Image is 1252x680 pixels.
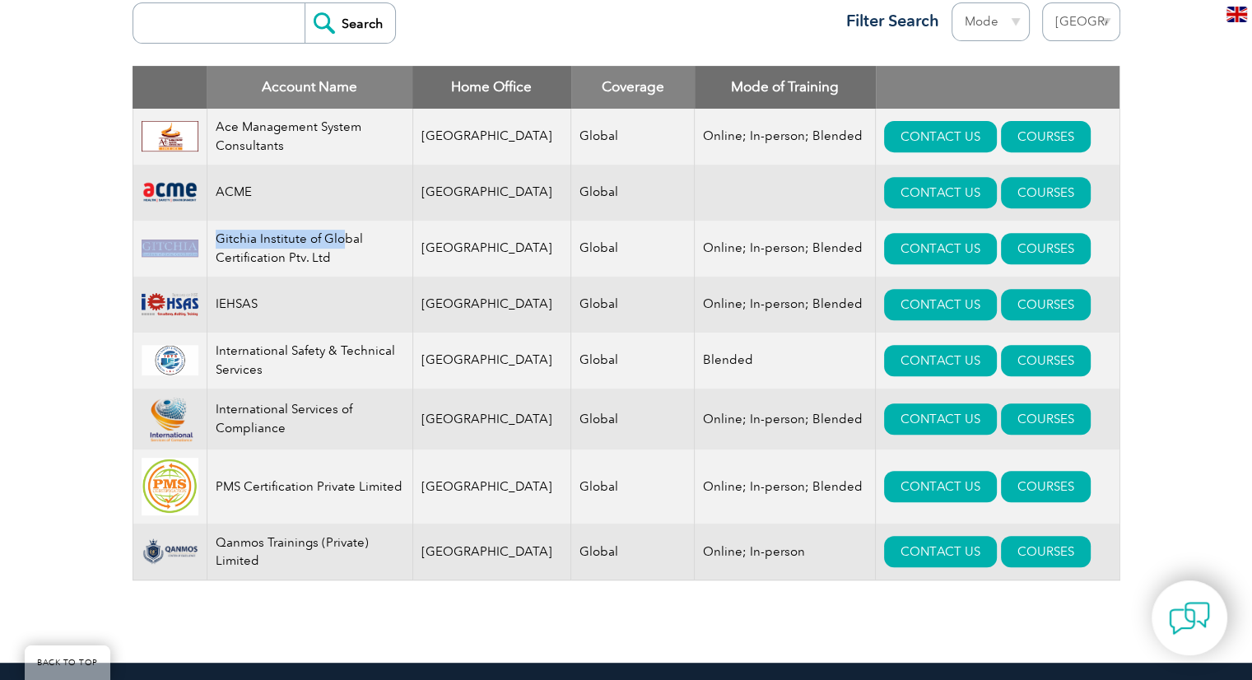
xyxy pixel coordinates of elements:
th: Home Office: activate to sort column ascending [412,66,571,109]
a: CONTACT US [884,345,997,376]
td: Online; In-person; Blended [695,389,876,450]
td: Global [571,524,695,580]
a: CONTACT US [884,177,997,208]
a: CONTACT US [884,121,997,152]
td: [GEOGRAPHIC_DATA] [412,524,571,580]
td: Global [571,109,695,165]
td: Online; In-person; Blended [695,221,876,277]
input: Search [305,3,395,43]
img: en [1226,7,1247,22]
img: aba66f9e-23f8-ef11-bae2-000d3ad176a3-logo.png [142,538,198,565]
a: COURSES [1001,121,1091,152]
td: PMS Certification Private Limited [207,449,412,524]
td: Ace Management System Consultants [207,109,412,165]
th: Mode of Training: activate to sort column ascending [695,66,876,109]
img: 0f03f964-e57c-ec11-8d20-002248158ec2-logo.png [142,180,198,204]
a: BACK TO TOP [25,645,110,680]
a: COURSES [1001,471,1091,502]
td: Online; In-person [695,524,876,580]
a: COURSES [1001,289,1091,320]
td: Online; In-person; Blended [695,449,876,524]
td: ACME [207,165,412,221]
td: [GEOGRAPHIC_DATA] [412,165,571,221]
td: Blended [695,333,876,389]
img: 0d58a1d0-3c89-ec11-8d20-0022481579a4-logo.png [142,345,198,376]
td: Global [571,449,695,524]
a: COURSES [1001,233,1091,264]
td: Online; In-person; Blended [695,109,876,165]
td: [GEOGRAPHIC_DATA] [412,109,571,165]
td: IEHSAS [207,277,412,333]
a: CONTACT US [884,471,997,502]
td: International Services of Compliance [207,389,412,450]
td: International Safety & Technical Services [207,333,412,389]
td: [GEOGRAPHIC_DATA] [412,389,571,450]
td: Online; In-person; Blended [695,277,876,333]
th: Account Name: activate to sort column descending [207,66,412,109]
img: d1ae17d9-8e6d-ee11-9ae6-000d3ae1a86f-logo.png [142,289,198,320]
img: 306afd3c-0a77-ee11-8179-000d3ae1ac14-logo.jpg [142,121,198,152]
img: contact-chat.png [1169,598,1210,639]
td: [GEOGRAPHIC_DATA] [412,221,571,277]
a: COURSES [1001,403,1091,435]
a: CONTACT US [884,403,997,435]
th: Coverage: activate to sort column ascending [571,66,695,109]
h3: Filter Search [836,11,939,31]
td: Global [571,389,695,450]
a: COURSES [1001,536,1091,567]
img: c8bed0e6-59d5-ee11-904c-002248931104-logo.png [142,240,198,258]
a: CONTACT US [884,289,997,320]
td: [GEOGRAPHIC_DATA] [412,333,571,389]
th: : activate to sort column ascending [876,66,1119,109]
td: [GEOGRAPHIC_DATA] [412,449,571,524]
a: COURSES [1001,345,1091,376]
img: 865840a4-dc40-ee11-bdf4-000d3ae1ac14-logo.jpg [142,458,198,515]
td: Qanmos Trainings (Private) Limited [207,524,412,580]
img: 6b4695af-5fa9-ee11-be37-00224893a058-logo.png [142,397,198,442]
a: CONTACT US [884,536,997,567]
a: COURSES [1001,177,1091,208]
td: Global [571,333,695,389]
td: Gitchia Institute of Global Certification Ptv. Ltd [207,221,412,277]
td: Global [571,221,695,277]
a: CONTACT US [884,233,997,264]
td: Global [571,277,695,333]
td: Global [571,165,695,221]
td: [GEOGRAPHIC_DATA] [412,277,571,333]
